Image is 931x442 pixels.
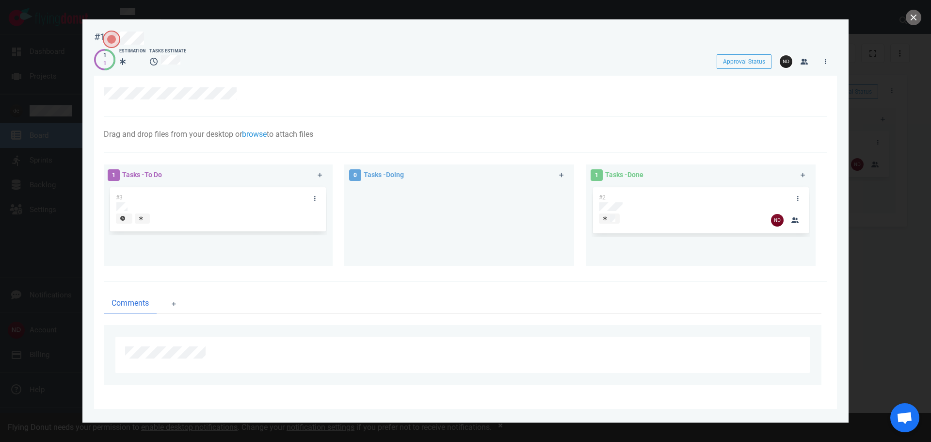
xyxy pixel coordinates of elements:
div: #1 [94,31,105,43]
div: 1 [103,60,106,68]
a: Open chat [890,403,919,432]
span: 1 [591,169,603,181]
span: #3 [116,194,123,201]
span: Comments [112,297,149,309]
span: Tasks - Doing [364,171,404,179]
span: Drag and drop files from your desktop or [104,130,242,139]
button: Approval Status [717,54,771,69]
button: Open the dialog [103,31,120,48]
span: 0 [349,169,361,181]
img: 26 [771,214,784,227]
span: to attach files [267,130,313,139]
img: 26 [780,55,792,68]
div: Tasks Estimate [149,48,189,55]
div: Estimation [119,48,145,55]
button: close [906,10,921,25]
a: browse [242,130,267,139]
span: #2 [599,194,606,201]
span: Tasks - Done [605,171,643,179]
span: 1 [108,169,120,181]
span: Tasks - To Do [122,171,162,179]
div: 1 [103,51,106,60]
